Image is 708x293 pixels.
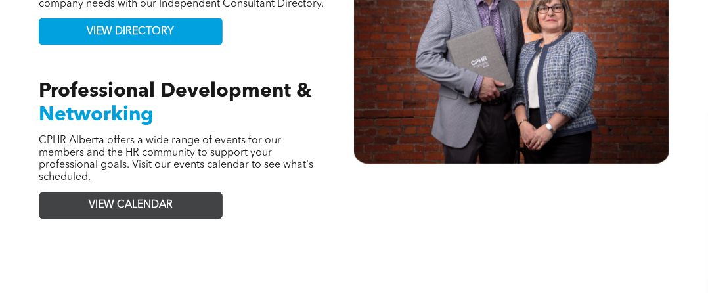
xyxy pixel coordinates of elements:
[89,200,173,212] span: VIEW CALENDAR
[87,26,175,38] span: VIEW DIRECTORY
[39,105,154,125] span: Networking
[39,18,223,45] a: VIEW DIRECTORY
[39,135,313,183] span: CPHR Alberta offers a wide range of events for our members and the HR community to support your p...
[39,81,311,101] span: Professional Development &
[39,192,223,219] a: VIEW CALENDAR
